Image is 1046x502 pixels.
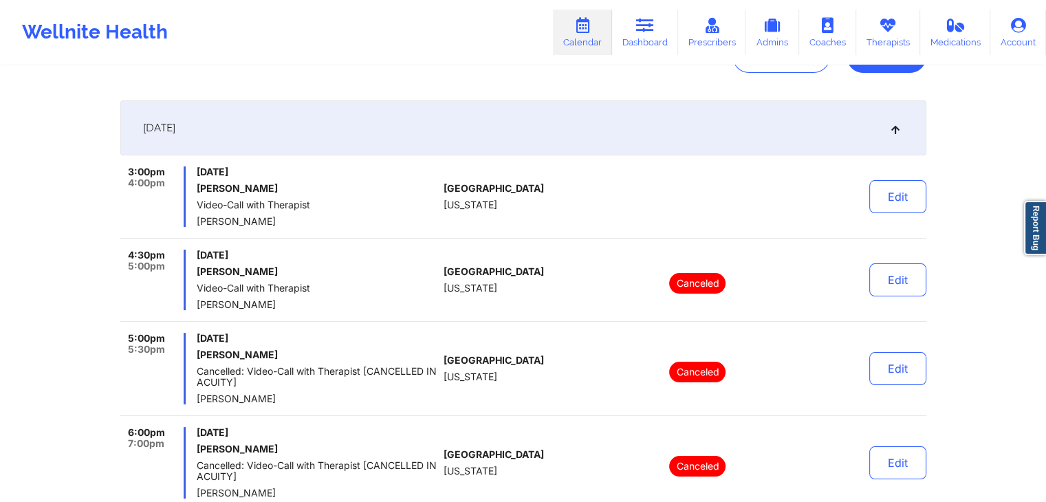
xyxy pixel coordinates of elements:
[197,488,438,499] span: [PERSON_NAME]
[869,352,926,385] button: Edit
[197,266,438,277] h6: [PERSON_NAME]
[128,261,165,272] span: 5:00pm
[1024,201,1046,255] a: Report Bug
[197,299,438,310] span: [PERSON_NAME]
[197,427,438,438] span: [DATE]
[856,10,920,55] a: Therapists
[197,283,438,294] span: Video-Call with Therapist
[128,438,164,449] span: 7:00pm
[990,10,1046,55] a: Account
[128,333,165,344] span: 5:00pm
[444,283,497,294] span: [US_STATE]
[143,121,175,135] span: [DATE]
[669,273,726,294] p: Canceled
[745,10,799,55] a: Admins
[869,180,926,213] button: Edit
[128,177,165,188] span: 4:00pm
[128,427,165,438] span: 6:00pm
[197,460,438,482] span: Cancelled: Video-Call with Therapist [CANCELLED IN ACUITY]
[678,10,746,55] a: Prescribers
[799,10,856,55] a: Coaches
[669,456,726,477] p: Canceled
[444,371,497,382] span: [US_STATE]
[444,355,544,366] span: [GEOGRAPHIC_DATA]
[128,250,165,261] span: 4:30pm
[128,166,165,177] span: 3:00pm
[444,199,497,210] span: [US_STATE]
[612,10,678,55] a: Dashboard
[444,449,544,460] span: [GEOGRAPHIC_DATA]
[197,333,438,344] span: [DATE]
[197,393,438,404] span: [PERSON_NAME]
[197,366,438,388] span: Cancelled: Video-Call with Therapist [CANCELLED IN ACUITY]
[669,362,726,382] p: Canceled
[197,199,438,210] span: Video-Call with Therapist
[197,166,438,177] span: [DATE]
[197,250,438,261] span: [DATE]
[553,10,612,55] a: Calendar
[197,183,438,194] h6: [PERSON_NAME]
[920,10,991,55] a: Medications
[444,266,544,277] span: [GEOGRAPHIC_DATA]
[869,446,926,479] button: Edit
[869,263,926,296] button: Edit
[197,444,438,455] h6: [PERSON_NAME]
[197,216,438,227] span: [PERSON_NAME]
[197,349,438,360] h6: [PERSON_NAME]
[444,183,544,194] span: [GEOGRAPHIC_DATA]
[128,344,165,355] span: 5:30pm
[444,466,497,477] span: [US_STATE]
